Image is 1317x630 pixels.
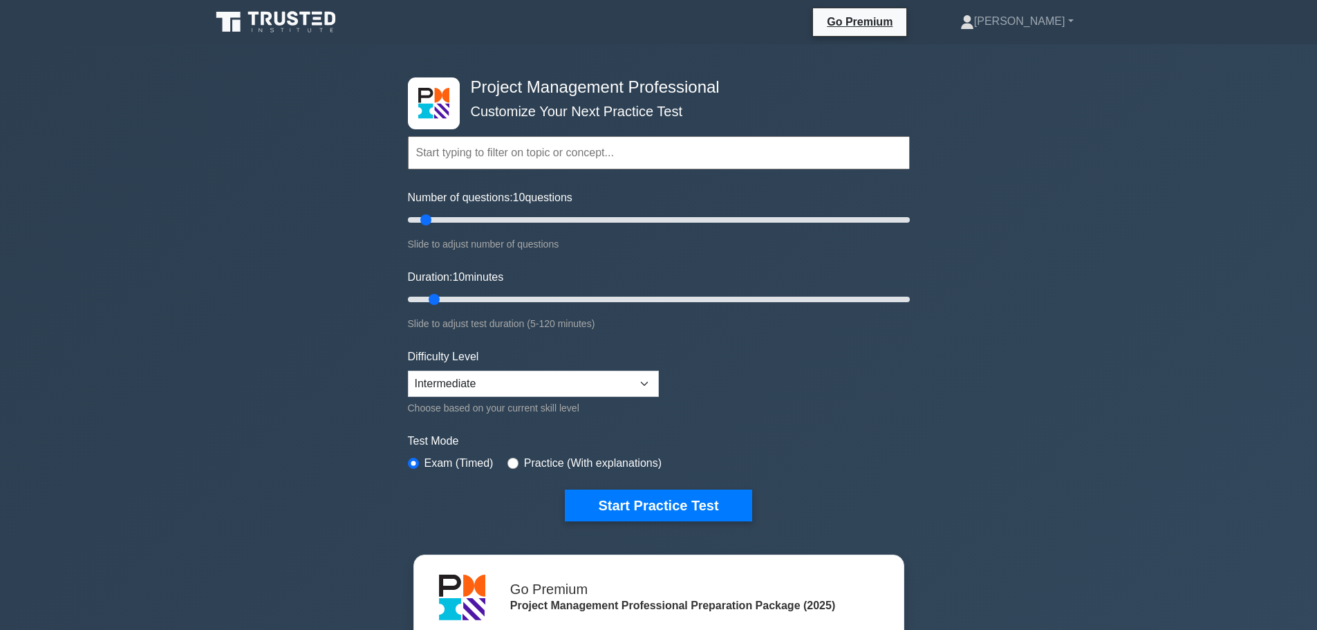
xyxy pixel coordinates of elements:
[408,400,659,416] div: Choose based on your current skill level
[408,349,479,365] label: Difficulty Level
[819,13,901,30] a: Go Premium
[408,189,572,206] label: Number of questions: questions
[408,136,910,169] input: Start typing to filter on topic or concept...
[927,8,1107,35] a: [PERSON_NAME]
[565,490,751,521] button: Start Practice Test
[408,315,910,332] div: Slide to adjust test duration (5-120 minutes)
[408,269,504,286] label: Duration: minutes
[424,455,494,472] label: Exam (Timed)
[452,271,465,283] span: 10
[408,236,910,252] div: Slide to adjust number of questions
[513,192,525,203] span: 10
[524,455,662,472] label: Practice (With explanations)
[408,433,910,450] label: Test Mode
[465,77,842,98] h4: Project Management Professional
